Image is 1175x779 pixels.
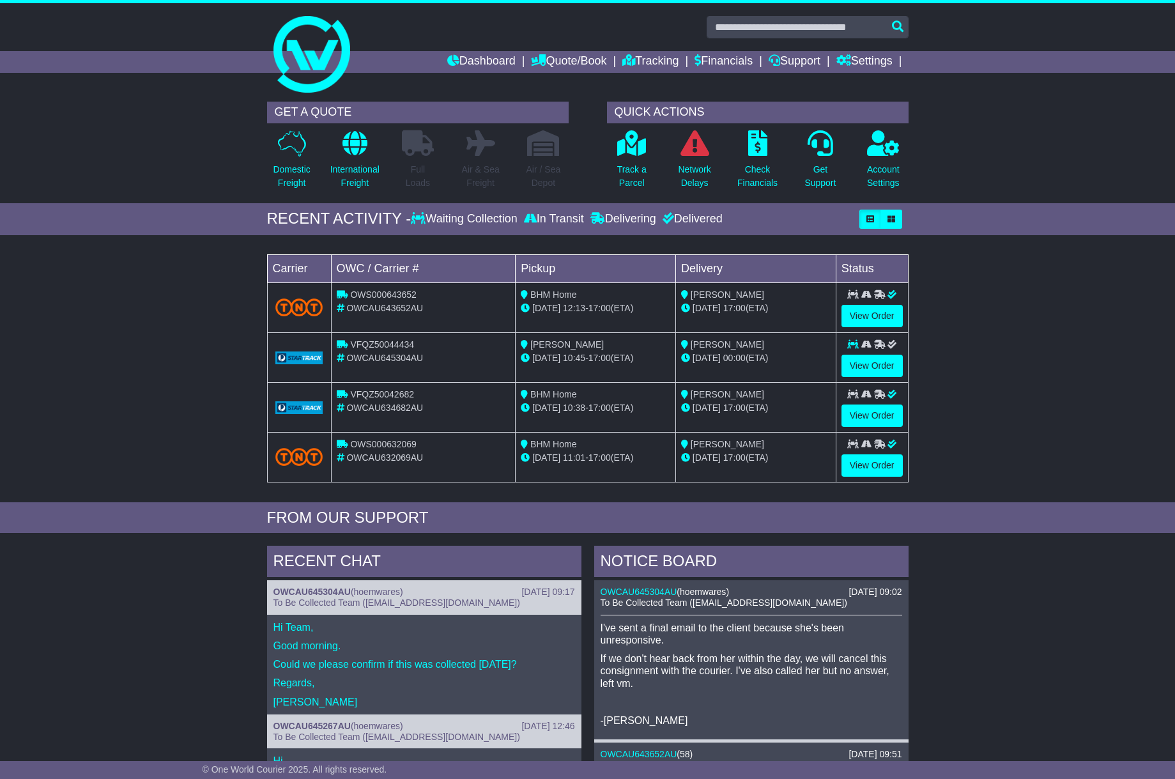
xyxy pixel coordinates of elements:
span: [DATE] [532,452,560,463]
div: (ETA) [681,401,831,415]
p: Regards, [273,677,575,689]
a: View Order [841,405,903,427]
span: 17:00 [588,353,611,363]
span: To Be Collected Team ([EMAIL_ADDRESS][DOMAIN_NAME]) [273,598,520,608]
span: [DATE] [532,353,560,363]
p: Air & Sea Freight [462,163,500,190]
p: I've sent a final email to the client because she's been unresponsive. [601,622,902,646]
p: Network Delays [678,163,710,190]
span: hoemwares [354,721,400,731]
a: OWCAU643652AU [601,749,677,759]
div: - (ETA) [521,401,670,415]
td: Carrier [267,254,331,282]
span: 17:00 [723,403,746,413]
div: QUICK ACTIONS [607,102,909,123]
div: [DATE] 12:46 [521,721,574,732]
div: FROM OUR SUPPORT [267,509,909,527]
img: TNT_Domestic.png [275,298,323,316]
span: [PERSON_NAME] [691,389,764,399]
span: [DATE] [693,403,721,413]
span: BHM Home [530,289,576,300]
a: Support [769,51,820,73]
div: Delivering [587,212,659,226]
span: 10:38 [563,403,585,413]
div: GET A QUOTE [267,102,569,123]
div: - (ETA) [521,451,670,465]
span: 17:00 [723,303,746,313]
a: Tracking [622,51,679,73]
div: RECENT CHAT [267,546,581,580]
p: -[PERSON_NAME] [601,714,902,727]
span: [PERSON_NAME] [691,439,764,449]
a: Quote/Book [531,51,606,73]
div: ( ) [601,587,902,598]
span: hoemwares [680,587,726,597]
p: [PERSON_NAME] [273,696,575,708]
div: (ETA) [681,351,831,365]
div: ( ) [273,721,575,732]
span: [PERSON_NAME] [691,289,764,300]
span: [DATE] [693,452,721,463]
a: DomesticFreight [272,130,311,197]
img: TNT_Domestic.png [275,448,323,465]
a: View Order [841,305,903,327]
span: [DATE] [693,303,721,313]
a: Settings [836,51,893,73]
div: Delivered [659,212,723,226]
span: hoemwares [354,587,400,597]
span: To Be Collected Team ([EMAIL_ADDRESS][DOMAIN_NAME]) [273,732,520,742]
a: NetworkDelays [677,130,711,197]
td: OWC / Carrier # [331,254,516,282]
span: 17:00 [588,403,611,413]
p: Good morning. [273,640,575,652]
a: View Order [841,454,903,477]
span: [PERSON_NAME] [691,339,764,350]
a: Financials [695,51,753,73]
a: InternationalFreight [330,130,380,197]
span: © One World Courier 2025. All rights reserved. [203,764,387,775]
p: Check Financials [737,163,778,190]
img: GetCarrierServiceLogo [275,351,323,364]
div: ( ) [601,749,902,760]
div: - (ETA) [521,302,670,315]
div: [DATE] 09:17 [521,587,574,598]
div: NOTICE BOARD [594,546,909,580]
div: Waiting Collection [411,212,520,226]
p: Get Support [804,163,836,190]
div: [DATE] 09:02 [849,587,902,598]
div: - (ETA) [521,351,670,365]
span: BHM Home [530,439,576,449]
a: OWCAU645304AU [601,587,677,597]
p: Account Settings [867,163,900,190]
span: 10:45 [563,353,585,363]
span: 11:01 [563,452,585,463]
a: AccountSettings [866,130,900,197]
span: 00:00 [723,353,746,363]
span: VFQZ50042682 [350,389,414,399]
p: Domestic Freight [273,163,310,190]
span: OWCAU634682AU [346,403,423,413]
td: Pickup [516,254,676,282]
span: 12:13 [563,303,585,313]
span: 17:00 [723,452,746,463]
div: (ETA) [681,302,831,315]
p: Track a Parcel [617,163,647,190]
td: Delivery [675,254,836,282]
span: 58 [680,749,690,759]
span: To Be Collected Team ([EMAIL_ADDRESS][DOMAIN_NAME]) [601,598,847,608]
div: In Transit [521,212,587,226]
a: CheckFinancials [737,130,778,197]
p: International Freight [330,163,380,190]
a: Dashboard [447,51,516,73]
img: GetCarrierServiceLogo [275,401,323,414]
span: [DATE] [532,303,560,313]
span: VFQZ50044434 [350,339,414,350]
div: RECENT ACTIVITY - [267,210,411,228]
a: OWCAU645304AU [273,587,351,597]
a: View Order [841,355,903,377]
span: BHM Home [530,389,576,399]
div: [DATE] 09:51 [849,749,902,760]
td: Status [836,254,908,282]
span: OWCAU643652AU [346,303,423,313]
span: OWCAU632069AU [346,452,423,463]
